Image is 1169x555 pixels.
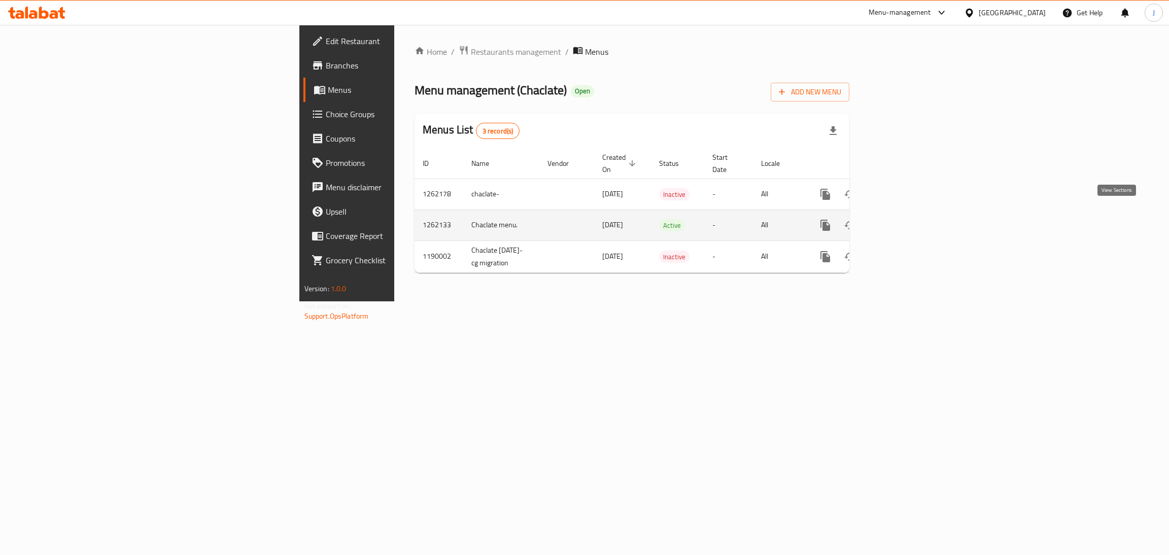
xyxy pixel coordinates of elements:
td: - [704,240,753,272]
div: Active [659,219,685,231]
td: All [753,210,805,240]
span: Version: [304,282,329,295]
li: / [565,46,569,58]
span: Created On [602,151,639,176]
td: Chaclate menu. [463,210,539,240]
span: Restaurants management [471,46,561,58]
td: Chaclate [DATE]-cg migration [463,240,539,272]
span: Status [659,157,692,169]
a: Promotions [303,151,495,175]
span: Inactive [659,251,690,263]
span: Open [571,87,594,95]
div: Inactive [659,188,690,200]
td: All [753,240,805,272]
div: Total records count [476,123,520,139]
div: Open [571,85,594,97]
span: Choice Groups [326,108,487,120]
th: Actions [805,148,919,179]
a: Menus [303,78,495,102]
button: more [813,213,838,237]
nav: breadcrumb [415,45,849,58]
div: Export file [821,119,845,143]
span: Get support on: [304,299,351,313]
span: Grocery Checklist [326,254,487,266]
div: [GEOGRAPHIC_DATA] [979,7,1046,18]
span: Coupons [326,132,487,145]
span: Promotions [326,157,487,169]
span: Active [659,220,685,231]
span: Menus [328,84,487,96]
h2: Menus List [423,122,520,139]
span: [DATE] [602,187,623,200]
span: Menus [585,46,608,58]
span: Start Date [712,151,741,176]
span: Coverage Report [326,230,487,242]
span: Add New Menu [779,86,841,98]
span: Edit Restaurant [326,35,487,47]
span: [DATE] [602,218,623,231]
a: Branches [303,53,495,78]
span: 3 record(s) [476,126,520,136]
button: more [813,245,838,269]
button: Change Status [838,213,862,237]
button: Change Status [838,182,862,206]
span: Upsell [326,205,487,218]
div: Menu-management [869,7,931,19]
td: chaclate- [463,179,539,210]
a: Coverage Report [303,224,495,248]
span: ID [423,157,442,169]
span: Branches [326,59,487,72]
span: J [1153,7,1155,18]
span: Locale [761,157,793,169]
a: Grocery Checklist [303,248,495,272]
td: - [704,179,753,210]
a: Upsell [303,199,495,224]
button: Change Status [838,245,862,269]
span: [DATE] [602,250,623,263]
span: Menu disclaimer [326,181,487,193]
a: Restaurants management [459,45,561,58]
button: more [813,182,838,206]
a: Coupons [303,126,495,151]
td: - [704,210,753,240]
td: All [753,179,805,210]
button: Add New Menu [771,83,849,101]
a: Edit Restaurant [303,29,495,53]
table: enhanced table [415,148,919,273]
span: Name [471,157,502,169]
span: Inactive [659,189,690,200]
a: Choice Groups [303,102,495,126]
a: Menu disclaimer [303,175,495,199]
span: 1.0.0 [331,282,347,295]
a: Support.OpsPlatform [304,309,369,323]
span: Vendor [547,157,582,169]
